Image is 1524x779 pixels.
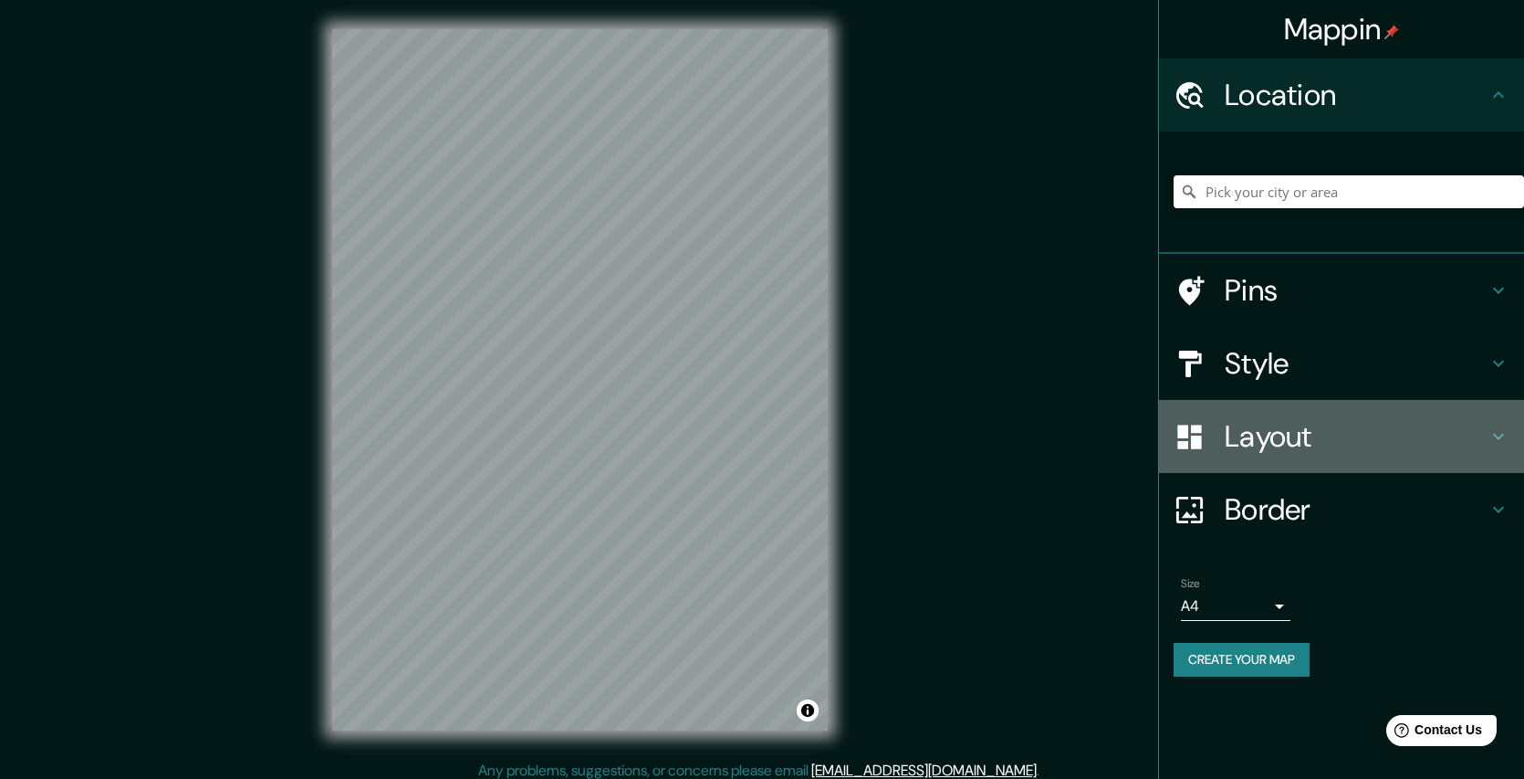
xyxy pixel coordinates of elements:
[1174,175,1524,208] input: Pick your city or area
[1225,491,1487,528] h4: Border
[1225,77,1487,113] h4: Location
[1225,272,1487,309] h4: Pins
[1284,11,1400,47] h4: Mappin
[1159,254,1524,327] div: Pins
[1181,592,1290,621] div: A4
[1174,643,1310,677] button: Create your map
[1181,576,1200,592] label: Size
[1225,345,1487,382] h4: Style
[1384,25,1399,39] img: pin-icon.png
[1159,58,1524,132] div: Location
[1225,418,1487,455] h4: Layout
[1159,400,1524,473] div: Layout
[332,29,828,731] canvas: Map
[797,700,819,721] button: Toggle attribution
[1159,327,1524,400] div: Style
[1362,708,1504,759] iframe: Help widget launcher
[1159,473,1524,546] div: Border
